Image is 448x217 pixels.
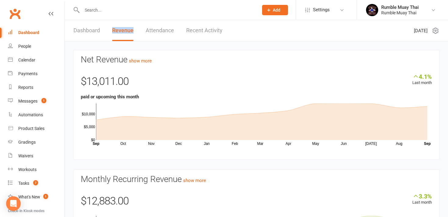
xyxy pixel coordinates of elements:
[18,126,44,131] div: Product Sales
[412,193,432,199] div: 3.3%
[7,6,23,21] a: Clubworx
[18,194,40,199] div: What's New
[18,153,33,158] div: Waivers
[366,4,378,16] img: thumb_image1688088946.png
[381,5,419,10] div: Rumble Muay Thai
[18,99,37,103] div: Messages
[41,98,46,103] span: 1
[33,180,38,185] span: 7
[8,190,64,204] a: What's New1
[262,5,288,15] button: Add
[8,40,64,53] a: People
[18,167,37,172] div: Workouts
[73,20,100,41] a: Dashboard
[18,44,31,49] div: People
[81,73,432,93] div: $13,011.00
[80,6,254,14] input: Search...
[8,177,64,190] a: Tasks 7
[81,55,432,65] h3: Net Revenue
[8,53,64,67] a: Calendar
[183,178,206,183] a: show more
[273,8,280,12] span: Add
[313,3,330,17] span: Settings
[8,108,64,122] a: Automations
[146,20,174,41] a: Attendance
[81,94,139,100] strong: paid or upcoming this month
[414,27,428,34] span: [DATE]
[8,122,64,135] a: Product Sales
[18,181,29,186] div: Tasks
[8,163,64,177] a: Workouts
[18,85,33,90] div: Reports
[43,194,48,199] span: 1
[8,135,64,149] a: Gradings
[18,140,36,145] div: Gradings
[186,20,222,41] a: Recent Activity
[412,193,432,206] div: Last month
[8,149,64,163] a: Waivers
[412,73,432,86] div: Last month
[8,26,64,40] a: Dashboard
[8,81,64,94] a: Reports
[18,58,35,62] div: Calendar
[18,30,39,35] div: Dashboard
[412,73,432,80] div: 4.1%
[129,58,152,64] a: show more
[6,196,21,211] div: Open Intercom Messenger
[381,10,419,16] div: Rumble Muay Thai
[8,67,64,81] a: Payments
[81,193,432,213] div: $12,883.00
[18,112,43,117] div: Automations
[112,20,133,41] a: Revenue
[18,71,37,76] div: Payments
[8,94,64,108] a: Messages 1
[81,175,432,184] h3: Monthly Recurring Revenue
